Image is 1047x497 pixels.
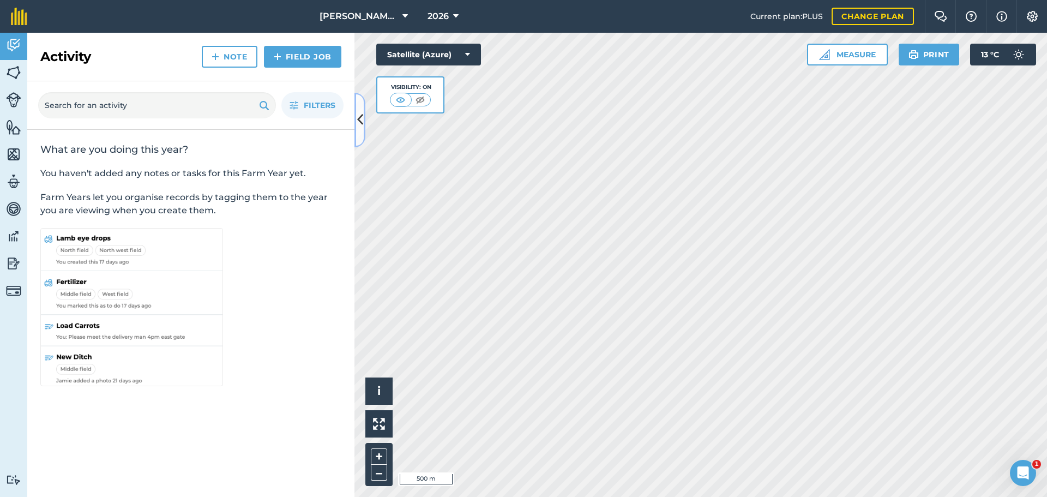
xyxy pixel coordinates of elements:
[1026,11,1039,22] img: A cog icon
[40,143,341,156] h2: What are you doing this year?
[394,94,407,105] img: svg+xml;base64,PHN2ZyB4bWxucz0iaHR0cDovL3d3dy53My5vcmcvMjAwMC9zdmciIHdpZHRoPSI1MCIgaGVpZ2h0PSI0MC...
[212,50,219,63] img: svg+xml;base64,PHN2ZyB4bWxucz0iaHR0cDovL3d3dy53My5vcmcvMjAwMC9zdmciIHdpZHRoPSIxNCIgaGVpZ2h0PSIyNC...
[264,46,341,68] a: Field Job
[202,46,257,68] a: Note
[373,418,385,430] img: Four arrows, one pointing top left, one top right, one bottom right and the last bottom left
[819,49,830,60] img: Ruler icon
[6,92,21,107] img: svg+xml;base64,PD94bWwgdmVyc2lvbj0iMS4wIiBlbmNvZGluZz0idXRmLTgiPz4KPCEtLSBHZW5lcmF0b3I6IEFkb2JlIE...
[1008,44,1030,65] img: svg+xml;base64,PD94bWwgdmVyc2lvbj0iMS4wIiBlbmNvZGluZz0idXRmLTgiPz4KPCEtLSBHZW5lcmF0b3I6IEFkb2JlIE...
[899,44,960,65] button: Print
[970,44,1036,65] button: 13 °C
[934,11,947,22] img: Two speech bubbles overlapping with the left bubble in the forefront
[40,167,341,180] p: You haven't added any notes or tasks for this Farm Year yet.
[965,11,978,22] img: A question mark icon
[259,99,269,112] img: svg+xml;base64,PHN2ZyB4bWxucz0iaHR0cDovL3d3dy53My5vcmcvMjAwMC9zdmciIHdpZHRoPSIxOSIgaGVpZ2h0PSIyNC...
[1010,460,1036,486] iframe: Intercom live chat
[832,8,914,25] a: Change plan
[377,384,381,398] span: i
[6,37,21,53] img: svg+xml;base64,PD94bWwgdmVyc2lvbj0iMS4wIiBlbmNvZGluZz0idXRmLTgiPz4KPCEtLSBHZW5lcmF0b3I6IEFkb2JlIE...
[1032,460,1041,469] span: 1
[6,64,21,81] img: svg+xml;base64,PHN2ZyB4bWxucz0iaHR0cDovL3d3dy53My5vcmcvMjAwMC9zdmciIHdpZHRoPSI1NiIgaGVpZ2h0PSI2MC...
[11,8,27,25] img: fieldmargin Logo
[38,92,276,118] input: Search for an activity
[6,173,21,190] img: svg+xml;base64,PD94bWwgdmVyc2lvbj0iMS4wIiBlbmNvZGluZz0idXRmLTgiPz4KPCEtLSBHZW5lcmF0b3I6IEFkb2JlIE...
[40,191,341,217] p: Farm Years let you organise records by tagging them to the year you are viewing when you create t...
[6,228,21,244] img: svg+xml;base64,PD94bWwgdmVyc2lvbj0iMS4wIiBlbmNvZGluZz0idXRmLTgiPz4KPCEtLSBHZW5lcmF0b3I6IEFkb2JlIE...
[908,48,919,61] img: svg+xml;base64,PHN2ZyB4bWxucz0iaHR0cDovL3d3dy53My5vcmcvMjAwMC9zdmciIHdpZHRoPSIxOSIgaGVpZ2h0PSIyNC...
[304,99,335,111] span: Filters
[807,44,888,65] button: Measure
[281,92,344,118] button: Filters
[371,448,387,465] button: +
[371,465,387,481] button: –
[6,475,21,485] img: svg+xml;base64,PD94bWwgdmVyc2lvbj0iMS4wIiBlbmNvZGluZz0idXRmLTgiPz4KPCEtLSBHZW5lcmF0b3I6IEFkb2JlIE...
[365,378,393,405] button: i
[6,255,21,272] img: svg+xml;base64,PD94bWwgdmVyc2lvbj0iMS4wIiBlbmNvZGluZz0idXRmLTgiPz4KPCEtLSBHZW5lcmF0b3I6IEFkb2JlIE...
[6,119,21,135] img: svg+xml;base64,PHN2ZyB4bWxucz0iaHR0cDovL3d3dy53My5vcmcvMjAwMC9zdmciIHdpZHRoPSI1NiIgaGVpZ2h0PSI2MC...
[413,94,427,105] img: svg+xml;base64,PHN2ZyB4bWxucz0iaHR0cDovL3d3dy53My5vcmcvMjAwMC9zdmciIHdpZHRoPSI1MCIgaGVpZ2h0PSI0MC...
[376,44,481,65] button: Satellite (Azure)
[6,283,21,298] img: svg+xml;base64,PD94bWwgdmVyc2lvbj0iMS4wIiBlbmNvZGluZz0idXRmLTgiPz4KPCEtLSBHZW5lcmF0b3I6IEFkb2JlIE...
[40,48,91,65] h2: Activity
[6,201,21,217] img: svg+xml;base64,PD94bWwgdmVyc2lvbj0iMS4wIiBlbmNvZGluZz0idXRmLTgiPz4KPCEtLSBHZW5lcmF0b3I6IEFkb2JlIE...
[274,50,281,63] img: svg+xml;base64,PHN2ZyB4bWxucz0iaHR0cDovL3d3dy53My5vcmcvMjAwMC9zdmciIHdpZHRoPSIxNCIgaGVpZ2h0PSIyNC...
[750,10,823,22] span: Current plan : PLUS
[996,10,1007,23] img: svg+xml;base64,PHN2ZyB4bWxucz0iaHR0cDovL3d3dy53My5vcmcvMjAwMC9zdmciIHdpZHRoPSIxNyIgaGVpZ2h0PSIxNy...
[981,44,999,65] span: 13 ° C
[6,146,21,163] img: svg+xml;base64,PHN2ZyB4bWxucz0iaHR0cDovL3d3dy53My5vcmcvMjAwMC9zdmciIHdpZHRoPSI1NiIgaGVpZ2h0PSI2MC...
[320,10,398,23] span: [PERSON_NAME] Family Farms
[428,10,449,23] span: 2026
[390,83,431,92] div: Visibility: On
